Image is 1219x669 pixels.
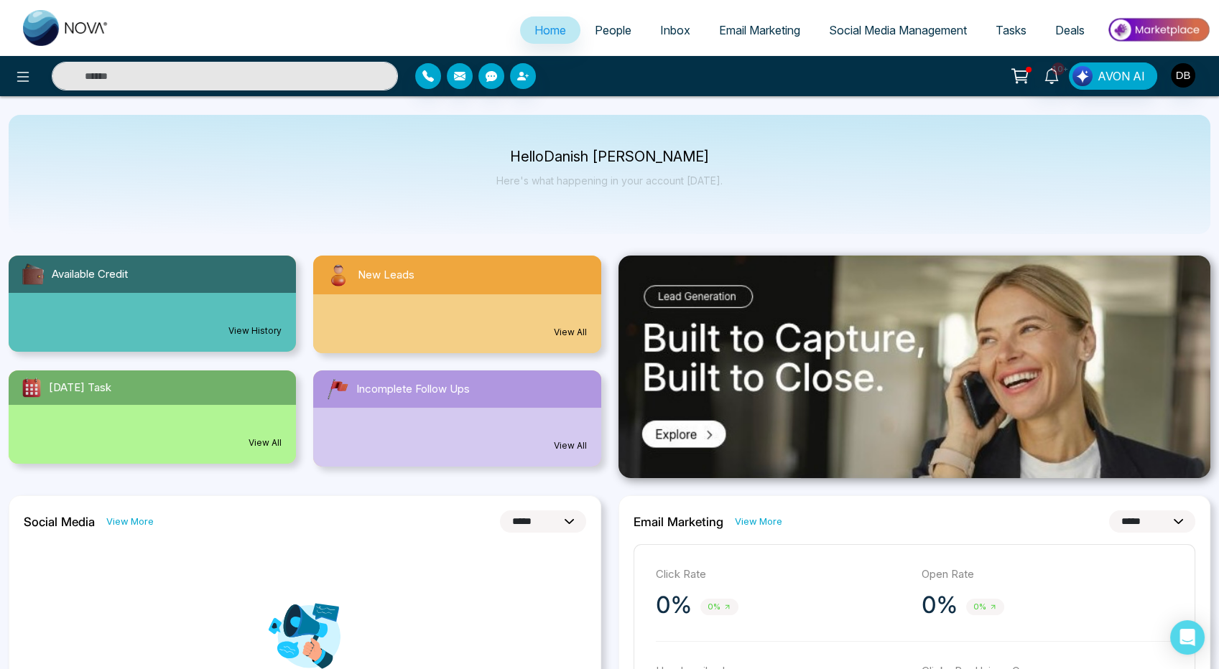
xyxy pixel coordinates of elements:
[1106,14,1210,46] img: Market-place.gif
[719,23,800,37] span: Email Marketing
[305,370,609,467] a: Incomplete Follow UpsView All
[1069,62,1157,90] button: AVON AI
[20,261,46,287] img: availableCredit.svg
[554,326,587,339] a: View All
[829,23,967,37] span: Social Media Management
[356,381,470,398] span: Incomplete Follow Ups
[24,515,95,529] h2: Social Media
[618,256,1210,478] img: .
[922,591,958,619] p: 0%
[705,17,815,44] a: Email Marketing
[1052,62,1065,75] span: 10+
[325,261,352,289] img: newLeads.svg
[595,23,631,37] span: People
[534,23,566,37] span: Home
[1098,67,1145,85] span: AVON AI
[656,566,907,583] p: Click Rate
[305,256,609,353] a: New LeadsView All
[49,380,111,396] span: [DATE] Task
[52,266,128,283] span: Available Credit
[358,267,414,284] span: New Leads
[1034,62,1069,88] a: 10+
[656,591,692,619] p: 0%
[700,599,738,615] span: 0%
[1170,620,1205,655] div: Open Intercom Messenger
[981,17,1041,44] a: Tasks
[815,17,981,44] a: Social Media Management
[1055,23,1085,37] span: Deals
[520,17,580,44] a: Home
[20,376,43,399] img: todayTask.svg
[228,324,282,337] a: View History
[634,515,723,529] h2: Email Marketing
[966,599,1004,615] span: 0%
[23,10,109,46] img: Nova CRM Logo
[660,23,690,37] span: Inbox
[554,439,587,452] a: View All
[922,566,1173,583] p: Open Rate
[735,515,782,528] a: View More
[996,23,1026,37] span: Tasks
[325,376,351,402] img: followUps.svg
[496,151,723,163] p: Hello Danish [PERSON_NAME]
[580,17,646,44] a: People
[249,436,282,449] a: View All
[1171,63,1195,88] img: User Avatar
[106,515,154,528] a: View More
[646,17,705,44] a: Inbox
[1072,66,1093,86] img: Lead Flow
[496,174,723,187] p: Here's what happening in your account [DATE].
[1041,17,1099,44] a: Deals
